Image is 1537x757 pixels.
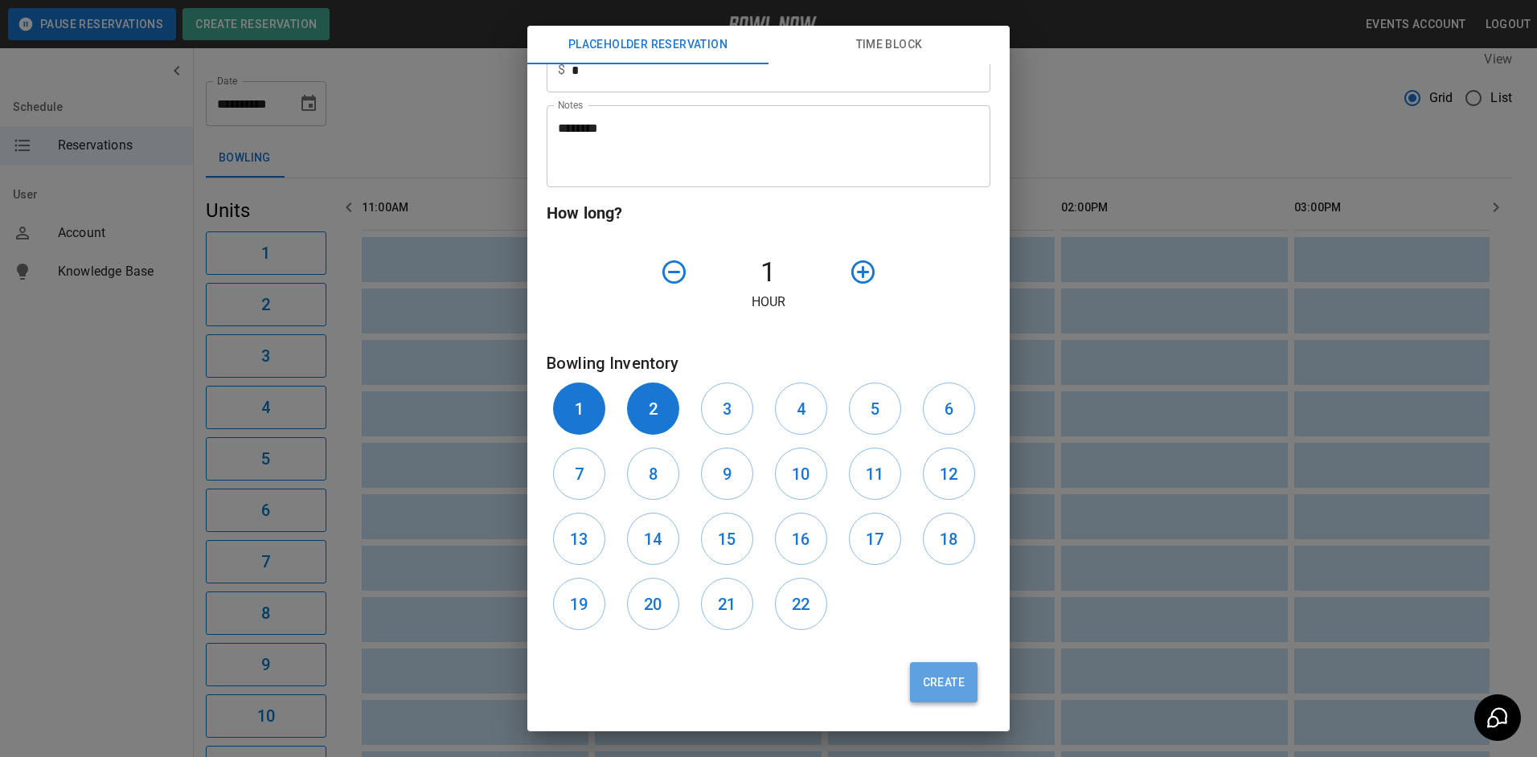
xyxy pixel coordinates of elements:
h6: 20 [644,591,662,617]
h6: 4 [797,396,805,422]
button: 2 [627,383,679,435]
button: 9 [701,448,753,500]
h6: 22 [792,591,809,617]
button: 19 [553,578,605,630]
h6: 8 [649,461,658,487]
h6: 9 [723,461,732,487]
p: Hour [547,293,990,312]
h6: 12 [940,461,957,487]
h6: 6 [945,396,953,422]
button: 5 [849,383,901,435]
button: 3 [701,383,753,435]
button: 16 [775,513,827,565]
h6: How long? [547,200,990,226]
button: Time Block [768,26,1010,64]
h6: 5 [871,396,879,422]
button: 4 [775,383,827,435]
button: 22 [775,578,827,630]
h6: Bowling Inventory [547,350,990,376]
button: 12 [923,448,975,500]
button: 13 [553,513,605,565]
button: 15 [701,513,753,565]
h6: 10 [792,461,809,487]
h6: 3 [723,396,732,422]
button: Placeholder Reservation [527,26,768,64]
button: 20 [627,578,679,630]
h6: 7 [575,461,584,487]
button: 7 [553,448,605,500]
button: 10 [775,448,827,500]
button: 18 [923,513,975,565]
h6: 19 [570,591,588,617]
button: 11 [849,448,901,500]
button: 1 [553,383,605,435]
h6: 18 [940,526,957,552]
button: 17 [849,513,901,565]
h6: 14 [644,526,662,552]
h6: 13 [570,526,588,552]
h6: 15 [718,526,736,552]
button: Create [910,662,978,702]
h4: 1 [695,256,842,289]
button: 8 [627,448,679,500]
button: 21 [701,578,753,630]
h6: 2 [649,396,658,422]
h6: 1 [575,396,584,422]
button: 14 [627,513,679,565]
p: $ [558,60,565,80]
button: 6 [923,383,975,435]
h6: 11 [866,461,883,487]
h6: 17 [866,526,883,552]
h6: 21 [718,591,736,617]
h6: 16 [792,526,809,552]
